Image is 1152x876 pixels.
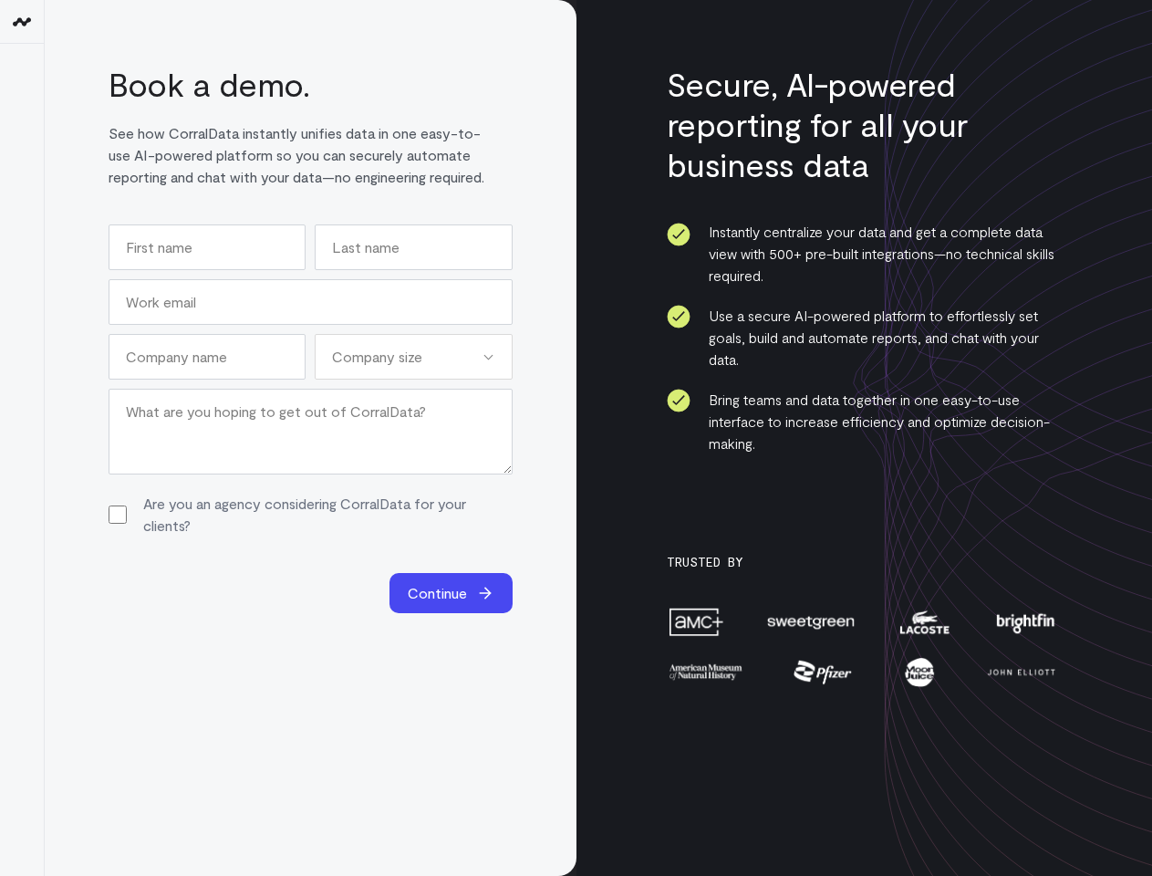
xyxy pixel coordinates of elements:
[109,122,491,188] p: See how CorralData instantly unifies data in one easy-to-use AI-powered platform so you can secur...
[667,64,1063,184] h3: Secure, AI-powered reporting for all your business data
[389,573,513,613] button: Continue
[667,555,1059,569] h3: Trusted By
[143,493,513,537] label: Are you an agency considering CorralData for your clients?
[315,334,512,380] div: Company size
[667,305,1059,370] li: Use a secure AI-powered platform to effortlessly set goals, build and automate reports, and chat ...
[109,334,306,380] input: Company name
[408,582,467,604] span: Continue
[109,64,491,104] h1: Book a demo.
[109,224,306,270] input: First name
[315,224,512,270] input: Last name
[109,279,513,325] input: Work email
[667,389,1059,454] li: Bring teams and data together in one easy-to-use interface to increase efficiency and optimize de...
[667,221,1059,287] li: Instantly centralize your data and get a complete data view with 500+ pre-built integrations—no t...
